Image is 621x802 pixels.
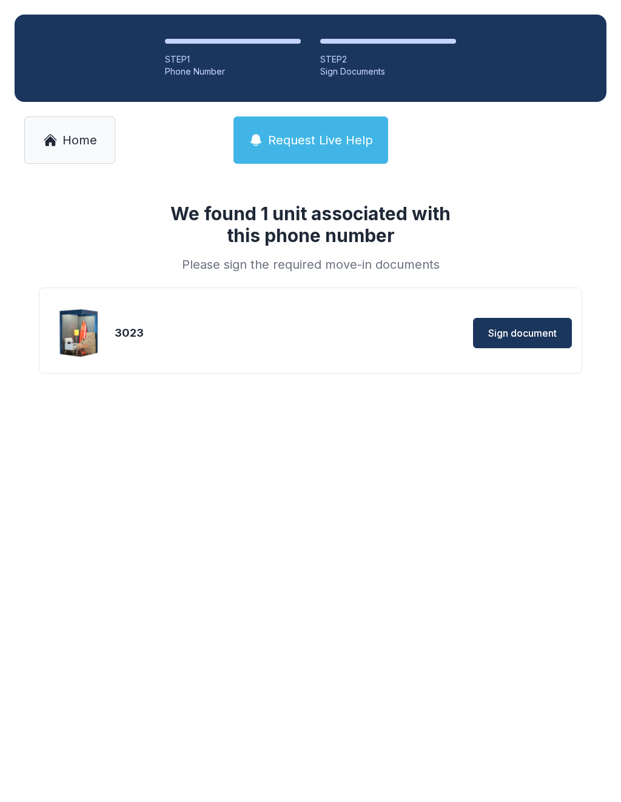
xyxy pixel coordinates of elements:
div: Sign Documents [320,66,456,78]
span: Home [62,132,97,149]
span: Request Live Help [268,132,373,149]
div: STEP 1 [165,53,301,66]
div: STEP 2 [320,53,456,66]
span: Sign document [488,326,557,340]
div: Please sign the required move-in documents [155,256,466,273]
h1: We found 1 unit associated with this phone number [155,203,466,246]
div: Phone Number [165,66,301,78]
div: 3023 [115,325,355,342]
